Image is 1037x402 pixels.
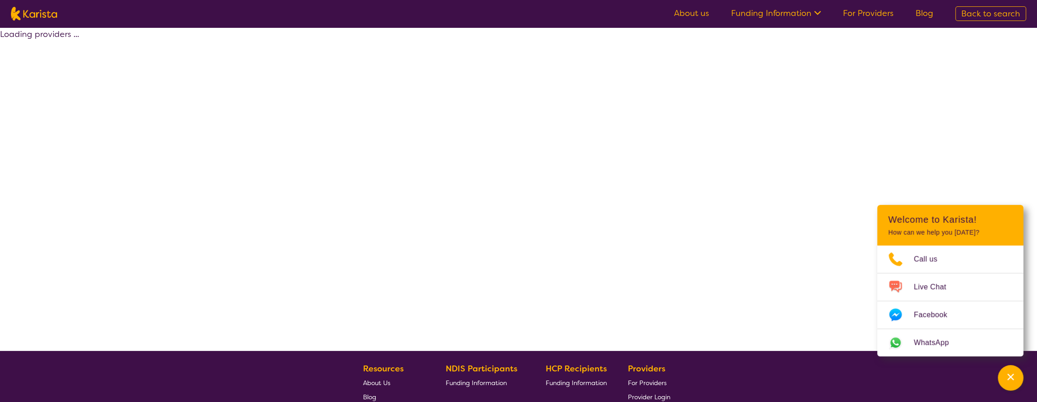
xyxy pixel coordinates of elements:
span: For Providers [628,379,667,387]
p: How can we help you [DATE]? [888,229,1012,236]
a: Funding Information [731,8,821,19]
span: Provider Login [628,393,670,401]
span: About Us [363,379,390,387]
span: Funding Information [545,379,606,387]
span: WhatsApp [914,336,960,350]
span: Call us [914,252,948,266]
a: About us [674,8,709,19]
h2: Welcome to Karista! [888,214,1012,225]
a: Back to search [955,6,1026,21]
span: Live Chat [914,280,957,294]
b: Providers [628,363,665,374]
a: For Providers [628,376,670,390]
a: Funding Information [446,376,524,390]
b: HCP Recipients [545,363,606,374]
span: Blog [363,393,376,401]
a: Blog [916,8,933,19]
b: Resources [363,363,404,374]
button: Channel Menu [998,365,1023,391]
b: NDIS Participants [446,363,517,374]
a: Funding Information [545,376,606,390]
span: Back to search [961,8,1020,19]
span: Facebook [914,308,958,322]
img: Karista logo [11,7,57,21]
a: Web link opens in a new tab. [877,329,1023,356]
a: For Providers [843,8,894,19]
ul: Choose channel [877,245,1023,356]
div: Channel Menu [877,205,1023,356]
span: Funding Information [446,379,507,387]
a: About Us [363,376,424,390]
